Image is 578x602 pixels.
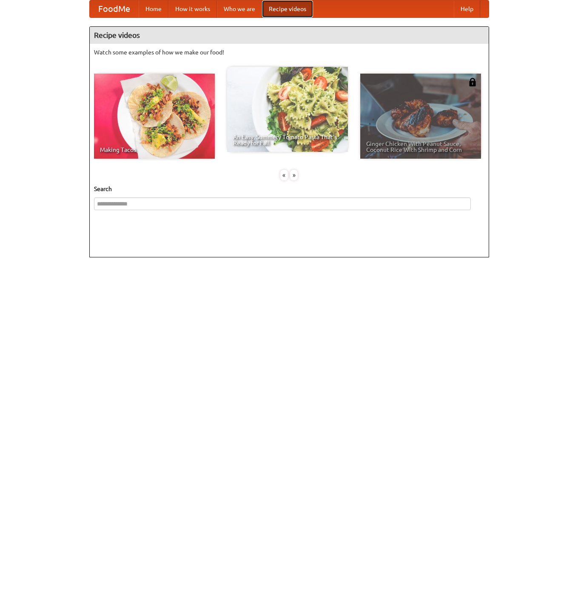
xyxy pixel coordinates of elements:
a: Who we are [217,0,262,17]
h5: Search [94,185,484,193]
a: Making Tacos [94,74,215,159]
a: Recipe videos [262,0,313,17]
a: FoodMe [90,0,139,17]
a: An Easy, Summery Tomato Pasta That's Ready for Fall [227,67,348,152]
div: » [290,170,298,180]
div: « [280,170,288,180]
a: How it works [168,0,217,17]
span: Making Tacos [100,147,209,153]
span: An Easy, Summery Tomato Pasta That's Ready for Fall [233,134,342,146]
h4: Recipe videos [90,27,489,44]
img: 483408.png [468,78,477,86]
p: Watch some examples of how we make our food! [94,48,484,57]
a: Home [139,0,168,17]
a: Help [454,0,480,17]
